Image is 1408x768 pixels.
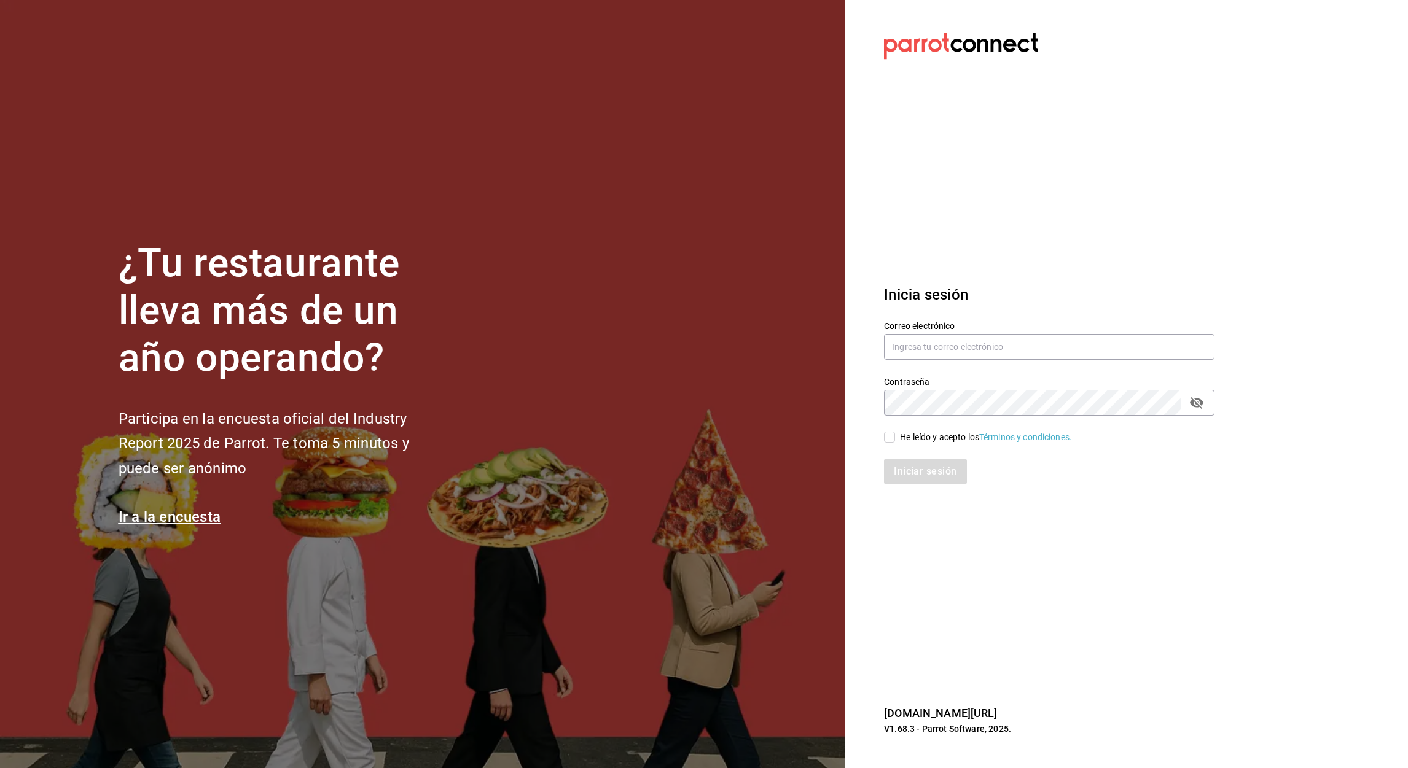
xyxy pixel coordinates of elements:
h3: Inicia sesión [884,284,1214,306]
a: Términos y condiciones. [979,432,1072,442]
h2: Participa en la encuesta oficial del Industry Report 2025 de Parrot. Te toma 5 minutos y puede se... [119,406,450,481]
h1: ¿Tu restaurante lleva más de un año operando? [119,240,450,381]
a: [DOMAIN_NAME][URL] [884,707,997,720]
input: Ingresa tu correo electrónico [884,334,1214,360]
label: Correo electrónico [884,322,1214,330]
label: Contraseña [884,378,1214,386]
button: passwordField [1186,392,1207,413]
p: V1.68.3 - Parrot Software, 2025. [884,723,1214,735]
a: Ir a la encuesta [119,508,221,526]
div: He leído y acepto los [900,431,1072,444]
